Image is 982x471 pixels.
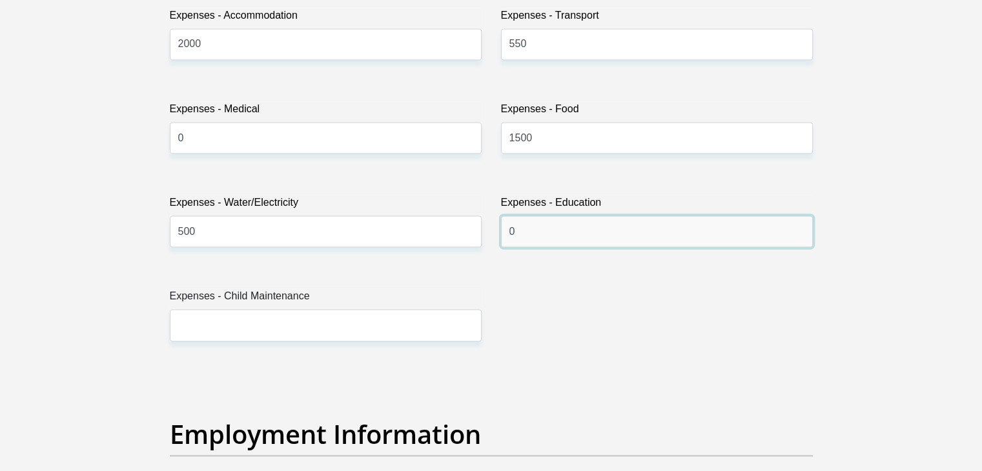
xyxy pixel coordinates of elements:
input: Expenses - Medical [170,122,482,154]
input: Expenses - Child Maintenance [170,309,482,341]
input: Expenses - Water/Electricity [170,215,482,247]
input: Expenses - Food [501,122,813,154]
label: Expenses - Accommodation [170,8,482,28]
label: Expenses - Food [501,101,813,122]
input: Expenses - Education [501,215,813,247]
label: Expenses - Medical [170,101,482,122]
label: Expenses - Water/Electricity [170,195,482,215]
label: Expenses - Child Maintenance [170,288,482,309]
h2: Employment Information [170,419,813,450]
label: Expenses - Education [501,195,813,215]
label: Expenses - Transport [501,8,813,28]
input: Expenses - Accommodation [170,28,482,60]
input: Expenses - Transport [501,28,813,60]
